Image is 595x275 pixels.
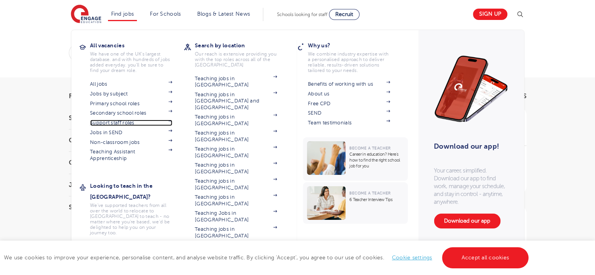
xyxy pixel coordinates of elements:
h3: Sector [69,204,155,210]
a: Primary school roles [90,101,172,107]
a: Recruit [329,9,360,20]
span: We use cookies to improve your experience, personalise content, and analyse website traffic. By c... [4,255,530,261]
a: Team testimonials [308,120,390,126]
a: Secondary school roles [90,110,172,116]
a: For Schools [150,11,181,17]
a: Teaching jobs in [GEOGRAPHIC_DATA] [195,130,277,143]
a: Sign up [473,9,507,20]
a: Non-classroom jobs [90,139,172,146]
h3: Start Date [69,115,155,121]
a: Find jobs [111,11,134,17]
a: All vacanciesWe have one of the UK's largest database. and with hundreds of jobs added everyday. ... [90,40,184,73]
a: All jobs [90,81,172,87]
span: Filters [69,93,92,99]
p: We have one of the UK's largest database. and with hundreds of jobs added everyday. you'll be sur... [90,51,172,73]
p: We combine industry expertise with a personalised approach to deliver reliable, results-driven so... [308,51,390,73]
span: Become a Teacher [349,146,390,150]
h3: Download our app! [434,138,505,155]
h3: City [69,160,155,166]
span: Schools looking for staff [277,12,327,17]
a: Teaching jobs in [GEOGRAPHIC_DATA] [195,226,277,239]
a: Blogs & Latest News [197,11,250,17]
p: Your career, simplified. Download our app to find work, manage your schedule, and stay in control... [434,167,508,206]
span: Become a Teacher [349,191,390,195]
a: Cookie settings [392,255,432,261]
a: Jobs by subject [90,91,172,97]
a: Teaching jobs in [GEOGRAPHIC_DATA] and [GEOGRAPHIC_DATA] [195,92,277,111]
div: Submit [69,44,440,62]
a: Become a Teacher6 Teacher Interview Tips [303,182,410,224]
span: Recruit [335,11,353,17]
a: Free CPD [308,101,390,107]
a: Teaching jobs in [GEOGRAPHIC_DATA] [195,114,277,127]
a: Support staff roles [90,120,172,126]
a: Benefits of working with us [308,81,390,87]
a: Teaching jobs in [GEOGRAPHIC_DATA] [195,194,277,207]
h3: All vacancies [90,40,184,51]
a: Looking to teach in the [GEOGRAPHIC_DATA]?We've supported teachers from all over the world to rel... [90,180,184,235]
img: Engage Education [71,5,101,24]
a: Jobs in SEND [90,129,172,136]
a: Download our app [434,214,500,228]
p: We've supported teachers from all over the world to relocate to [GEOGRAPHIC_DATA] to teach - no m... [90,203,172,235]
p: 6 Teacher Interview Tips [349,197,404,203]
a: Teaching jobs in [GEOGRAPHIC_DATA] [195,146,277,159]
p: Career in education? Here’s how to find the right school job for you [349,151,404,169]
a: Teaching Assistant Apprenticeship [90,149,172,162]
h3: Job Type [69,182,155,188]
a: Search by locationOur reach is extensive providing you with the top roles across all of the [GEOG... [195,40,289,68]
a: Accept all cookies [442,247,529,268]
h3: Looking to teach in the [GEOGRAPHIC_DATA]? [90,180,184,202]
a: Become a TeacherCareer in education? Here’s how to find the right school job for you [303,137,410,181]
h3: Search by location [195,40,289,51]
a: Why us?We combine industry expertise with a personalised approach to deliver reliable, results-dr... [308,40,402,73]
p: Our reach is extensive providing you with the top roles across all of the [GEOGRAPHIC_DATA] [195,51,277,68]
a: About us [308,91,390,97]
h3: Why us? [308,40,402,51]
h3: County [69,137,155,144]
a: Teaching jobs in [GEOGRAPHIC_DATA] [195,162,277,175]
a: Teaching Jobs in [GEOGRAPHIC_DATA] [195,210,277,223]
a: SEND [308,110,390,116]
a: Teaching jobs in [GEOGRAPHIC_DATA] [195,178,277,191]
a: Teaching jobs in [GEOGRAPHIC_DATA] [195,75,277,88]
